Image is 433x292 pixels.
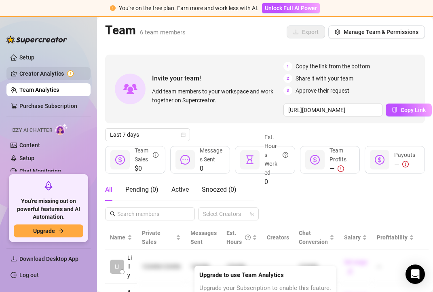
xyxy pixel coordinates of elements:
td: 123456 [294,250,339,284]
span: Salary [344,234,361,241]
th: Name [105,225,137,250]
div: Team Sales [135,146,158,164]
span: Lilly [127,253,132,280]
span: Snoozed ( 0 ) [202,186,237,193]
span: message [180,155,190,165]
span: Messages Sent [200,147,222,163]
span: 0 [200,164,224,174]
div: Pending ( 0 ) [125,185,158,195]
span: Invite your team! [152,73,283,83]
span: Copy the link from the bottom [296,62,370,71]
span: LI [115,262,120,271]
div: 123456 [226,262,257,271]
span: Last 7 days [110,129,185,141]
span: Manage Team & Permissions [344,29,418,35]
div: — [394,159,415,169]
div: — [330,164,353,174]
div: Est. Hours Worked [264,133,288,177]
a: Chat Monitoring [19,168,61,174]
div: Est. Hours [226,229,251,246]
span: You're missing out on powerful features and AI Automation. [14,197,83,221]
span: download [11,256,17,262]
span: Share it with your team [296,74,353,83]
div: 123456 123456 [142,262,181,271]
a: Creator Analytics exclamation-circle [19,67,84,80]
div: Open Intercom Messenger [406,264,425,284]
span: question-circle [283,133,288,177]
a: Purchase Subscription [19,99,84,112]
span: Name [110,233,126,242]
span: 0 [264,177,288,187]
strong: Upgrade to use Team Analytics [199,271,284,279]
img: logo-BBDzfeDw.svg [6,36,67,44]
button: Unlock Full AI Power [262,3,320,13]
button: Manage Team & Permissions [328,25,425,38]
span: Private Sales [142,230,161,245]
span: exclamation-circle [402,161,409,167]
button: Copy Link [386,104,432,116]
a: Unlock Full AI Power [262,5,320,11]
span: exclamation-circle [110,5,116,11]
span: setting [335,29,340,35]
a: Content [19,142,40,148]
span: Team Profits [330,147,346,163]
span: Add team members to your workspace and work together on Supercreator. [152,87,280,105]
a: Setup [19,54,34,61]
span: rocket [44,181,53,190]
span: Copy Link [401,107,426,113]
div: 123456 [190,262,217,271]
input: Search members [117,209,184,218]
span: Download Desktop App [19,256,78,262]
button: Export [287,25,325,38]
span: You're on the free plan. Earn more and work less with AI. [119,5,259,11]
td: — [372,250,419,284]
a: Log out [19,272,39,278]
span: Active [171,186,189,193]
span: team [249,212,254,216]
span: Profitability [377,234,408,241]
img: AI Chatter [55,123,68,135]
span: Upgrade your Subscription to enable this feature. [199,284,331,292]
div: All [105,185,112,195]
span: Unlock Full AI Power [265,5,317,11]
span: $0 [135,164,158,174]
button: Upgradearrow-right [14,224,83,237]
span: Messages Sent [190,230,217,245]
span: Payouts [394,152,415,158]
span: arrow-right [58,228,64,234]
span: hourglass [245,155,255,165]
span: search [110,211,116,217]
span: copy [392,107,397,112]
span: 1 [283,62,292,71]
th: Creators [262,225,294,250]
span: 3 [283,86,292,95]
h2: Team [105,23,186,38]
span: dollar-circle [115,155,125,165]
span: 6 team members [140,29,186,36]
span: info-circle [153,146,158,164]
span: edit [347,268,353,274]
span: Izzy AI Chatter [11,127,52,134]
span: dollar-circle [375,155,384,165]
span: Upgrade [33,228,55,234]
span: Chat Conversion [299,230,328,245]
span: question-circle [245,229,251,246]
span: Approve their request [296,86,349,95]
span: 2 [283,74,292,83]
span: calendar [181,132,186,137]
a: Setup [19,155,34,161]
a: Set wageedit [344,259,367,274]
span: dollar-circle [310,155,320,165]
a: Team Analytics [19,87,59,93]
span: exclamation-circle [338,165,344,172]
